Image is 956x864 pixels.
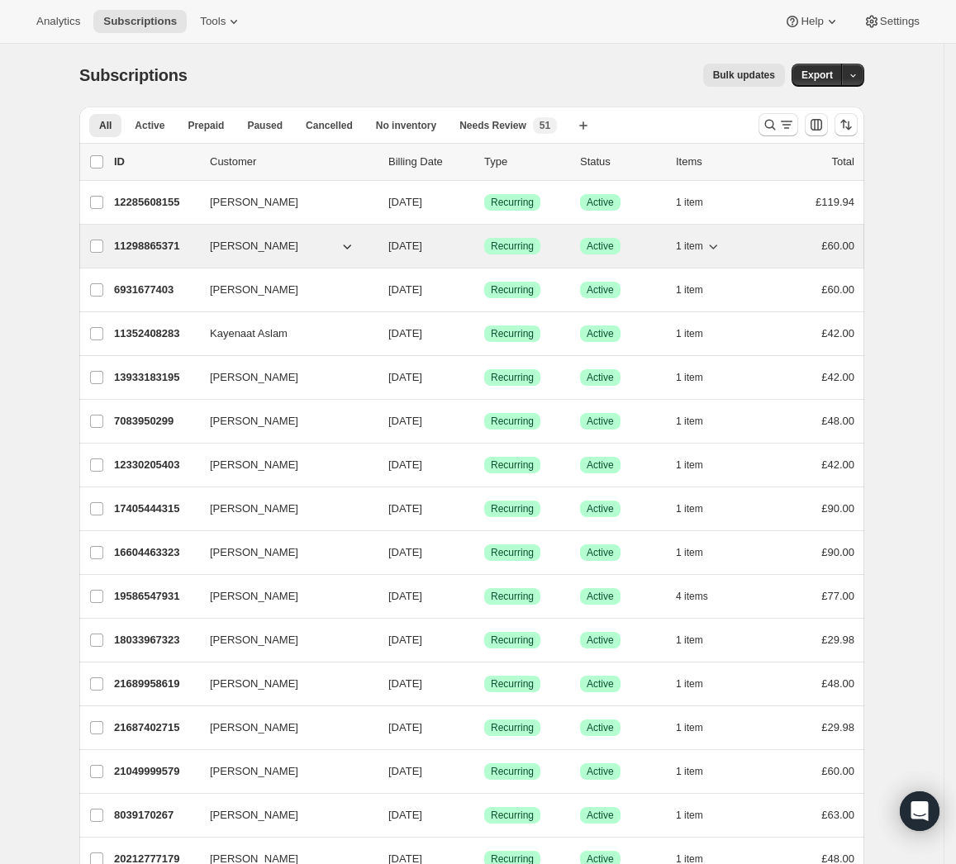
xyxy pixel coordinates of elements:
span: [PERSON_NAME] [210,457,298,473]
span: [PERSON_NAME] [210,676,298,692]
span: [DATE] [388,458,422,471]
span: Active [587,809,614,822]
button: Kayenaat Aslam [200,320,365,347]
span: Recurring [491,765,534,778]
span: [PERSON_NAME] [210,544,298,561]
button: Export [792,64,843,87]
p: 21687402715 [114,719,197,736]
span: Kayenaat Aslam [210,325,288,342]
button: 1 item [676,760,721,783]
span: Recurring [491,502,534,515]
div: Open Intercom Messenger [900,791,939,831]
button: Subscriptions [93,10,187,33]
span: Recurring [491,809,534,822]
span: Prepaid [188,119,224,132]
p: 13933183195 [114,369,197,386]
button: Sort the results [835,113,858,136]
span: Subscriptions [103,15,177,28]
p: 8039170267 [114,807,197,824]
span: £60.00 [821,765,854,777]
span: Active [587,371,614,384]
span: 1 item [676,677,703,691]
span: 1 item [676,415,703,428]
span: £29.98 [821,634,854,646]
p: 12330205403 [114,457,197,473]
button: [PERSON_NAME] [200,714,365,741]
span: 1 item [676,458,703,472]
button: 4 items [676,585,726,608]
p: 17405444315 [114,501,197,517]
span: Analytics [36,15,80,28]
span: Settings [880,15,920,28]
span: [DATE] [388,546,422,558]
span: Subscriptions [79,66,188,84]
span: Recurring [491,196,534,209]
span: £90.00 [821,502,854,515]
span: Active [587,458,614,472]
span: £48.00 [821,415,854,427]
div: 6931677403[PERSON_NAME][DATE]SuccessRecurringSuccessActive1 item£60.00 [114,278,854,301]
span: Active [587,502,614,515]
p: 12285608155 [114,194,197,211]
span: Active [587,327,614,340]
div: IDCustomerBilling DateTypeStatusItemsTotal [114,154,854,170]
button: 1 item [676,453,721,477]
button: Search and filter results [759,113,798,136]
div: 17405444315[PERSON_NAME][DATE]SuccessRecurringSuccessActive1 item£90.00 [114,497,854,520]
span: 1 item [676,327,703,340]
span: Tools [200,15,226,28]
button: Help [774,10,849,33]
p: 21049999579 [114,763,197,780]
button: Settings [854,10,930,33]
button: 1 item [676,322,721,345]
span: Recurring [491,590,534,603]
span: All [99,119,112,132]
button: 1 item [676,716,721,739]
span: Needs Review [459,119,526,132]
p: 18033967323 [114,632,197,648]
span: 1 item [676,546,703,559]
span: [PERSON_NAME] [210,238,298,254]
span: Recurring [491,240,534,253]
span: [PERSON_NAME] [210,194,298,211]
span: [DATE] [388,283,422,296]
p: 11352408283 [114,325,197,342]
button: Bulk updates [703,64,785,87]
span: £48.00 [821,677,854,690]
span: £42.00 [821,371,854,383]
button: 1 item [676,804,721,827]
span: Active [135,119,164,132]
span: 1 item [676,196,703,209]
span: Recurring [491,677,534,691]
p: Total [832,154,854,170]
button: 1 item [676,629,721,652]
span: Export [801,69,833,82]
button: [PERSON_NAME] [200,364,365,391]
div: 21049999579[PERSON_NAME][DATE]SuccessRecurringSuccessActive1 item£60.00 [114,760,854,783]
div: 11352408283Kayenaat Aslam[DATE]SuccessRecurringSuccessActive1 item£42.00 [114,322,854,345]
span: Bulk updates [713,69,775,82]
span: [PERSON_NAME] [210,501,298,517]
p: Customer [210,154,375,170]
p: 19586547931 [114,588,197,605]
span: Recurring [491,634,534,647]
button: Analytics [26,10,90,33]
div: 8039170267[PERSON_NAME][DATE]SuccessRecurringSuccessActive1 item£63.00 [114,804,854,827]
button: 1 item [676,366,721,389]
div: 18033967323[PERSON_NAME][DATE]SuccessRecurringSuccessActive1 item£29.98 [114,629,854,652]
button: Customize table column order and visibility [805,113,828,136]
span: [DATE] [388,371,422,383]
span: Active [587,415,614,428]
span: [DATE] [388,590,422,602]
button: [PERSON_NAME] [200,802,365,828]
button: 1 item [676,191,721,214]
span: £29.98 [821,721,854,733]
span: 1 item [676,283,703,297]
span: £119.94 [816,196,854,208]
span: £60.00 [821,283,854,296]
p: 7083950299 [114,413,197,430]
span: [DATE] [388,240,422,252]
div: 21689958619[PERSON_NAME][DATE]SuccessRecurringSuccessActive1 item£48.00 [114,672,854,695]
span: [DATE] [388,809,422,821]
button: [PERSON_NAME] [200,408,365,434]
